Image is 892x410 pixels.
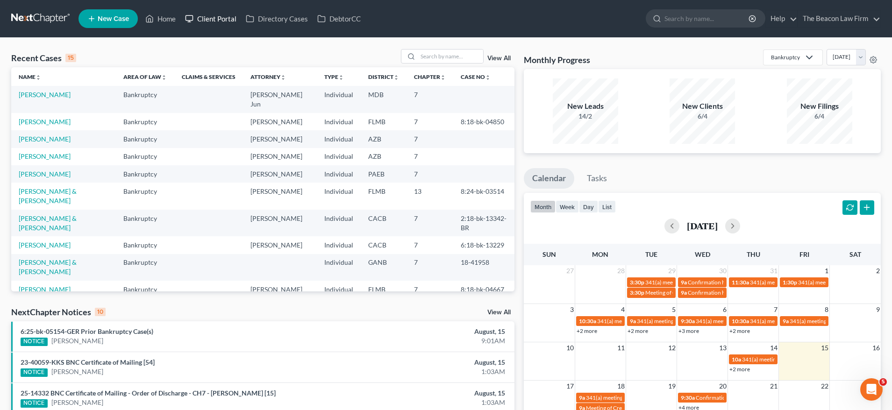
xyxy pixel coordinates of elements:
[407,254,453,281] td: 7
[317,148,361,165] td: Individual
[19,285,71,293] a: [PERSON_NAME]
[19,135,71,143] a: [PERSON_NAME]
[524,168,574,189] a: Calendar
[19,73,41,80] a: Nameunfold_more
[453,113,514,130] td: 8:18-bk-04850
[667,265,677,276] span: 29
[324,73,344,80] a: Typeunfold_more
[616,265,626,276] span: 28
[637,318,727,325] span: 341(a) meeting for [PERSON_NAME]
[616,342,626,353] span: 11
[243,86,317,113] td: [PERSON_NAME] Jun
[361,236,407,254] td: CACB
[21,389,276,397] a: 25-14332 BNC Certificate of Mailing - Order of Discharge - CH7 - [PERSON_NAME] [15]
[180,10,241,27] a: Client Portal
[695,250,710,258] span: Wed
[487,309,511,316] a: View All
[732,318,749,325] span: 10:30a
[161,75,167,80] i: unfold_more
[350,327,505,336] div: August, 15
[681,394,695,401] span: 9:30a
[630,289,644,296] span: 3:30p
[579,394,585,401] span: 9a
[350,389,505,398] div: August, 15
[123,73,167,80] a: Area of Lawunfold_more
[243,130,317,148] td: [PERSON_NAME]
[681,279,687,286] span: 9a
[681,289,687,296] span: 9a
[21,368,48,377] div: NOTICE
[317,236,361,254] td: Individual
[597,318,790,325] span: 341(a) meeting for [PERSON_NAME] & [PERSON_NAME] De [PERSON_NAME]
[579,318,596,325] span: 10:30a
[769,342,778,353] span: 14
[667,342,677,353] span: 12
[630,279,644,286] span: 3:30p
[361,165,407,183] td: PAEB
[578,168,615,189] a: Tasks
[350,336,505,346] div: 9:01AM
[769,381,778,392] span: 21
[722,304,728,315] span: 6
[116,130,174,148] td: Bankruptcy
[732,279,749,286] span: 11:30a
[773,304,778,315] span: 7
[729,327,750,334] a: +2 more
[11,52,76,64] div: Recent Cases
[243,281,317,298] td: [PERSON_NAME]
[407,281,453,298] td: 7
[718,265,728,276] span: 30
[787,101,852,112] div: New Filings
[317,86,361,113] td: Individual
[771,53,800,61] div: Bankruptcy
[453,254,514,281] td: 18-41958
[798,279,888,286] span: 341(a) meeting for [PERSON_NAME]
[98,15,129,22] span: New Case
[19,170,71,178] a: [PERSON_NAME]
[116,113,174,130] td: Bankruptcy
[729,366,750,373] a: +2 more
[407,165,453,183] td: 7
[11,306,106,318] div: NextChapter Notices
[243,236,317,254] td: [PERSON_NAME]
[51,367,103,376] a: [PERSON_NAME]
[824,265,829,276] span: 1
[678,327,699,334] a: +3 more
[361,86,407,113] td: MDB
[116,210,174,236] td: Bankruptcy
[645,250,657,258] span: Tue
[790,318,880,325] span: 341(a) meeting for [PERSON_NAME]
[116,165,174,183] td: Bankruptcy
[598,200,616,213] button: list
[241,10,313,27] a: Directory Cases
[414,73,446,80] a: Chapterunfold_more
[317,254,361,281] td: Individual
[453,183,514,209] td: 8:24-bk-03514
[243,165,317,183] td: [PERSON_NAME]
[799,250,809,258] span: Fri
[667,381,677,392] span: 19
[407,183,453,209] td: 13
[681,318,695,325] span: 9:30a
[21,358,155,366] a: 23-40059-KKS BNC Certificate of Mailing [54]
[579,200,598,213] button: day
[418,49,483,63] input: Search by name...
[783,279,797,286] span: 1:30p
[670,101,735,112] div: New Clients
[407,148,453,165] td: 7
[696,318,786,325] span: 341(a) meeting for [PERSON_NAME]
[747,250,760,258] span: Thu
[798,10,880,27] a: The Beacon Law Firm
[116,281,174,298] td: Bankruptcy
[453,210,514,236] td: 2:18-bk-13342-BR
[453,281,514,298] td: 8:18-bk-04667
[51,336,103,346] a: [PERSON_NAME]
[19,152,71,160] a: [PERSON_NAME]
[65,54,76,62] div: 15
[556,200,579,213] button: week
[687,221,718,231] h2: [DATE]
[19,118,71,126] a: [PERSON_NAME]
[565,381,575,392] span: 17
[645,279,735,286] span: 341(a) meeting for [PERSON_NAME]
[553,101,618,112] div: New Leads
